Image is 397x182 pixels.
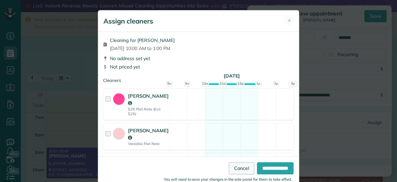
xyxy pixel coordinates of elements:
[103,63,294,70] div: Not priced yet
[103,77,294,79] div: Cleaners
[164,177,292,182] small: You will need to save your changes in the side panel for them to take effect.
[110,37,175,44] span: Cleaning for [PERSON_NAME]
[229,162,254,174] a: Cancel
[128,107,169,117] strong: $25 Flat Rate (Est: $25)
[103,55,294,62] div: No address set yet
[128,141,169,146] strong: Variable Flat Rate
[288,17,291,24] span: ✕
[103,16,153,26] h5: Assign cleaners
[110,45,175,52] span: [DATE] 10:00 AM to 1:00 PM
[128,127,169,141] strong: [PERSON_NAME]
[128,93,169,106] strong: [PERSON_NAME]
